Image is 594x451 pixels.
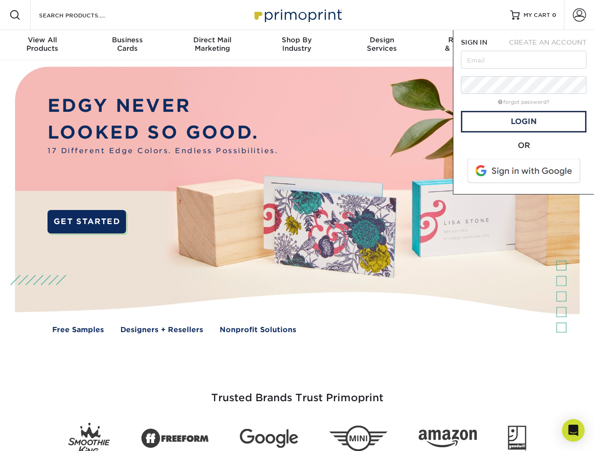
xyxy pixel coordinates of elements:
a: forgot password? [498,99,549,105]
div: Cards [85,36,169,53]
span: 0 [552,12,556,18]
h3: Trusted Brands Trust Primoprint [22,369,572,415]
a: Free Samples [52,325,104,335]
iframe: Google Customer Reviews [2,422,80,448]
a: Shop ByIndustry [254,30,339,60]
span: Resources [424,36,509,44]
a: Designers + Resellers [120,325,203,335]
span: Shop By [254,36,339,44]
input: SEARCH PRODUCTS..... [38,9,130,21]
span: 17 Different Edge Colors. Endless Possibilities. [48,146,278,156]
div: Industry [254,36,339,53]
img: Primoprint [250,5,344,25]
div: Services [340,36,424,53]
div: OR [461,140,586,151]
a: DesignServices [340,30,424,60]
p: LOOKED SO GOOD. [48,119,278,146]
a: GET STARTED [48,210,126,233]
div: & Templates [424,36,509,53]
span: Business [85,36,169,44]
div: Marketing [170,36,254,53]
span: SIGN IN [461,39,487,46]
p: EDGY NEVER [48,93,278,119]
a: BusinessCards [85,30,169,60]
img: Amazon [419,430,477,448]
img: Google [240,429,298,448]
a: Nonprofit Solutions [220,325,296,335]
a: Login [461,111,586,132]
span: MY CART [523,11,550,19]
a: Resources& Templates [424,30,509,60]
img: Goodwill [508,426,526,451]
div: Open Intercom Messenger [562,419,585,442]
span: Direct Mail [170,36,254,44]
span: CREATE AN ACCOUNT [509,39,586,46]
span: Design [340,36,424,44]
a: Direct MailMarketing [170,30,254,60]
input: Email [461,51,586,69]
